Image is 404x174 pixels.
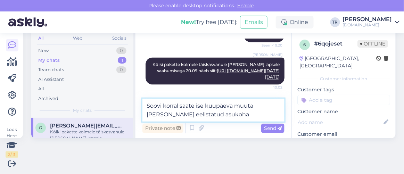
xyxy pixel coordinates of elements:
[6,151,18,158] div: 2 / 3
[256,85,282,90] span: 10:02
[256,43,282,48] span: Seen ✓ 9:20
[50,129,129,141] div: Kõiki pakette kolmele täiskasvanule [PERSON_NAME] lapsele saabumisega 20.09 näeb siit: [URL][DOMA...
[299,55,376,69] div: [GEOGRAPHIC_DATA], [GEOGRAPHIC_DATA]
[276,16,314,28] div: Online
[297,76,390,82] div: Customer information
[298,118,382,126] input: Add name
[304,42,306,47] span: 6
[6,126,18,158] div: Look Here
[330,17,340,27] div: TR
[240,16,267,29] button: Emails
[314,40,357,48] div: # 6qojeset
[264,125,282,131] span: Send
[152,62,281,80] span: Kõiki pakette kolmele täiskasvanule [PERSON_NAME] lapsele saabumisega 20.09 näeb siit:
[116,47,126,54] div: 0
[297,95,390,105] input: Add a tag
[181,19,196,25] b: New!
[181,18,237,26] div: Try free [DATE]:
[111,34,128,43] div: Socials
[142,124,183,133] div: Private note
[297,86,390,93] p: Customer tags
[253,52,282,57] span: [PERSON_NAME]
[118,57,126,64] div: 1
[357,40,388,48] span: Offline
[235,2,256,9] span: Enable
[297,108,390,115] p: Customer name
[343,17,400,28] a: [PERSON_NAME][DOMAIN_NAME]
[38,95,58,102] div: Archived
[343,17,392,22] div: [PERSON_NAME]
[38,57,60,64] div: My chats
[39,125,42,130] span: g
[50,123,122,129] span: gerda.meriorg@gmail.com
[116,66,126,73] div: 0
[73,107,92,114] span: My chats
[38,85,44,92] div: All
[72,34,84,43] div: Web
[37,34,45,43] div: All
[38,47,49,54] div: New
[142,99,285,122] textarea: Soovi korral saate ise kuupäeva muuta [PERSON_NAME] eelistatud asukoha
[217,68,280,80] a: [URL][DOMAIN_NAME][DATE][DATE]
[297,131,390,138] p: Customer email
[343,22,392,28] div: [DOMAIN_NAME]
[297,138,390,145] p: [PERSON_NAME][EMAIL_ADDRESS][DOMAIN_NAME]
[38,76,64,83] div: AI Assistant
[38,66,64,73] div: Team chats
